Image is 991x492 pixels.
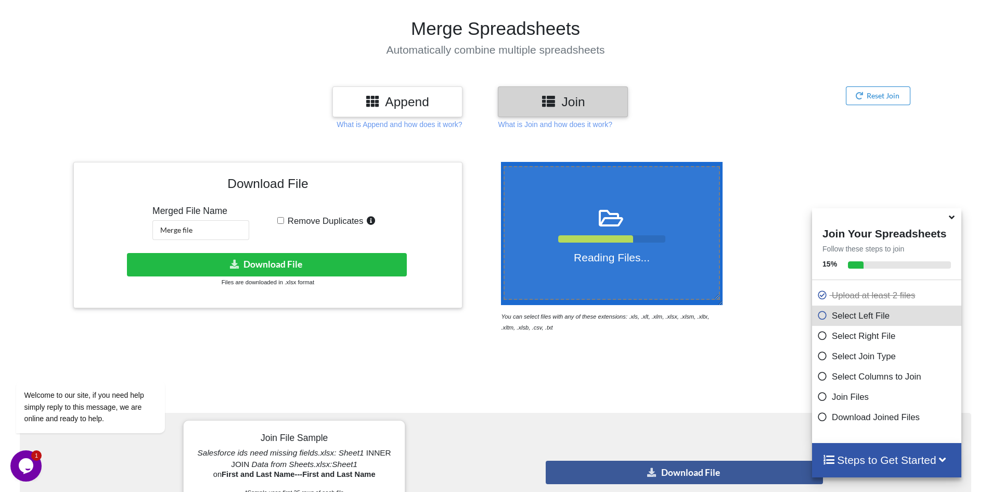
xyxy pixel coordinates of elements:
h4: Steps to Get Started [822,453,951,466]
h4: Join Your Spreadsheets [812,224,961,240]
h3: Append [340,94,455,109]
h4: Reading Files... [505,251,719,264]
p: Select Join Type [817,350,959,363]
p: What is Join and how does it work? [498,119,612,130]
iframe: chat widget [10,287,198,445]
p: Join Files [817,390,959,403]
p: Select Columns to Join [817,370,959,383]
h5: Join File Sample [196,433,393,444]
span: Remove Duplicates [284,216,364,226]
button: Download File [546,461,823,484]
i: Salesforce ids need missing fields.xlsx: Sheet1 [198,448,364,457]
input: Enter File Name [152,220,249,240]
h3: Download File [81,170,454,201]
button: Reset Join [846,86,911,105]
p: INNER JOIN [196,447,393,470]
i: You can select files with any of these extensions: .xls, .xlt, .xlm, .xlsx, .xlsm, .xltx, .xltm, ... [501,313,709,331]
small: Files are downloaded in .xlsx format [222,279,314,285]
p: Select Left File [817,309,959,322]
span: on [213,470,376,478]
button: Download File [127,253,407,276]
b: 15 % [822,260,837,268]
iframe: chat widget [10,450,44,482]
p: Upload at least 2 files [817,289,959,302]
p: Select Right File [817,330,959,343]
p: What is Append and how does it work? [337,119,462,130]
p: Download Joined Files [817,411,959,424]
b: First and Last Name---First and Last Name [222,470,375,478]
i: Data from Sheets.xlsx:Sheet1 [252,460,358,469]
p: Follow these steps to join [812,244,961,254]
h5: Merged File Name [152,206,249,217]
h3: Join [506,94,620,109]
